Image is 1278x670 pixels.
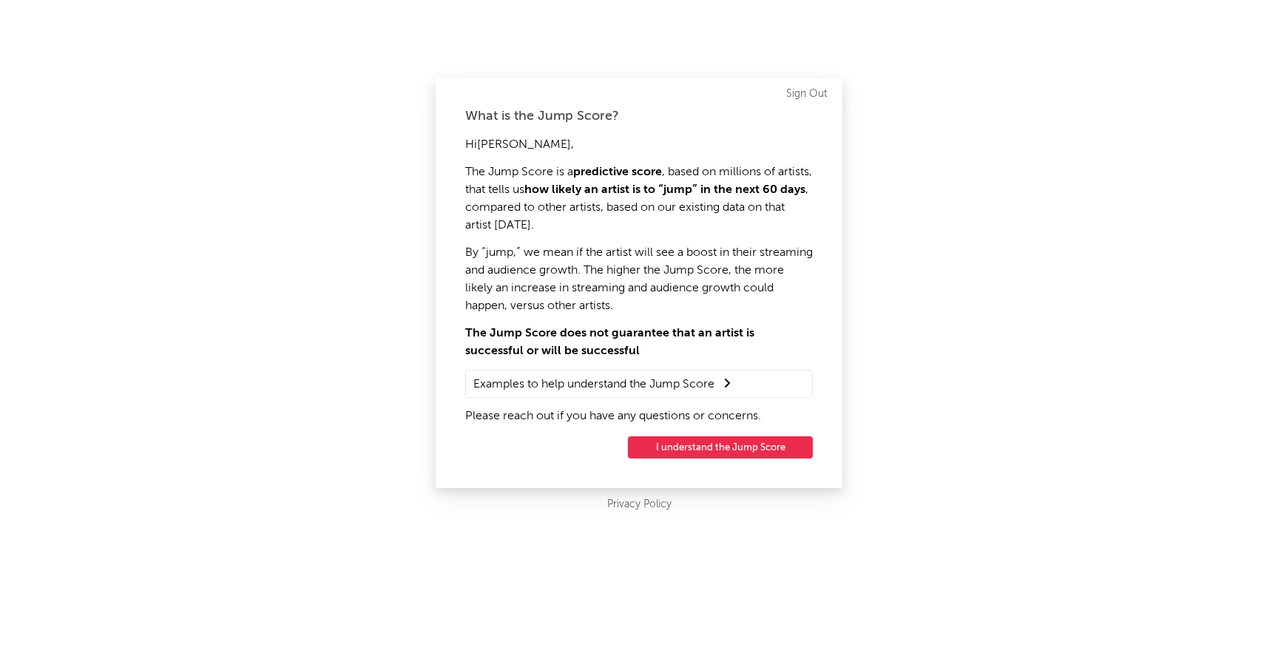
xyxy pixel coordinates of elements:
a: Sign Out [786,85,828,103]
strong: The Jump Score does not guarantee that an artist is successful or will be successful [465,328,754,357]
p: The Jump Score is a , based on millions of artists, that tells us , compared to other artists, ba... [465,163,813,234]
p: By “jump,” we mean if the artist will see a boost in their streaming and audience growth. The hig... [465,244,813,315]
strong: predictive score [573,166,662,178]
p: Please reach out if you have any questions or concerns. [465,407,813,425]
a: Privacy Policy [607,495,672,514]
p: Hi [PERSON_NAME] , [465,136,813,154]
strong: how likely an artist is to “jump” in the next 60 days [524,184,805,196]
summary: Examples to help understand the Jump Score [473,374,805,393]
div: What is the Jump Score? [465,107,813,125]
button: I understand the Jump Score [628,436,813,458]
